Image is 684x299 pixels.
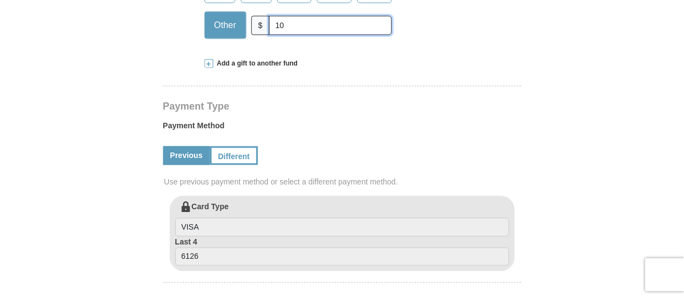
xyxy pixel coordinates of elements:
h4: Payment Type [163,102,521,111]
label: Payment Method [163,121,521,137]
input: Last 4 [175,248,509,267]
span: $ [251,16,270,35]
a: Different [210,146,258,165]
span: Other [209,17,242,34]
span: Use previous payment method or select a different payment method. [164,177,523,188]
input: Card Type [175,218,509,237]
span: Add a gift to another fund [213,59,298,68]
label: Card Type [175,202,509,237]
a: Previous [163,146,210,165]
label: Last 4 [175,237,509,267]
input: Other Amount [269,16,391,35]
